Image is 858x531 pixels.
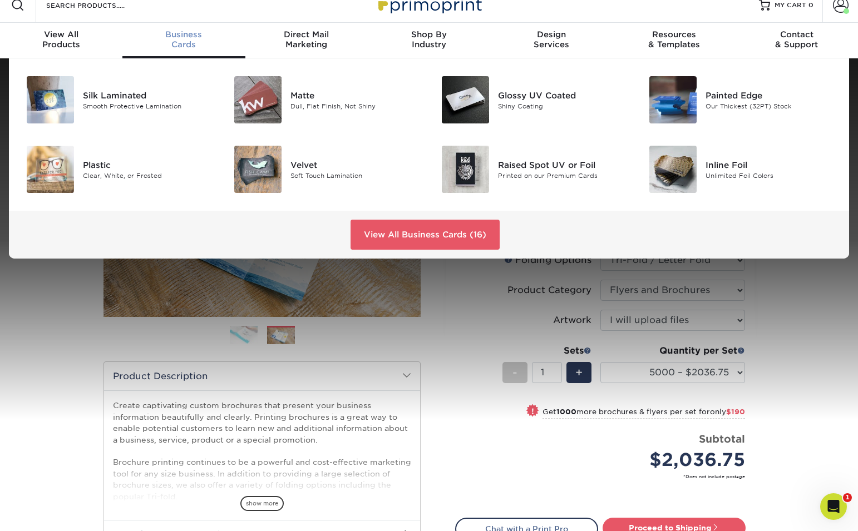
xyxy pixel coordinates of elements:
a: Shop ByIndustry [368,23,490,58]
div: Velvet [290,158,421,171]
div: Industry [368,29,490,49]
span: 1 [843,493,852,502]
a: Direct MailMarketing [245,23,368,58]
div: & Templates [613,29,735,49]
span: Resources [613,29,735,39]
a: View All Business Cards (16) [351,220,500,250]
div: Plastic [83,158,213,171]
a: Matte Business Cards Matte Dull, Flat Finish, Not Shiny [230,72,421,128]
img: Raised Spot UV or Foil Business Cards [442,146,489,193]
span: MY CART [775,1,806,10]
div: & Support [736,29,858,49]
span: Direct Mail [245,29,368,39]
span: Shop By [368,29,490,39]
img: Velvet Business Cards [234,146,282,193]
img: Painted Edge Business Cards [649,76,697,123]
a: DesignServices [490,23,613,58]
div: Matte [290,89,421,101]
div: Shiny Coating [498,101,628,111]
span: show more [240,496,284,511]
small: *Does not include postage [464,473,745,480]
strong: Subtotal [699,433,745,445]
img: Matte Business Cards [234,76,282,123]
div: Marketing [245,29,368,49]
a: Resources& Templates [613,23,735,58]
div: Our Thickest (32PT) Stock [706,101,836,111]
div: Dull, Flat Finish, Not Shiny [290,101,421,111]
span: 0 [808,1,813,9]
a: BusinessCards [122,23,245,58]
div: $2,036.75 [609,446,745,473]
div: Services [490,29,613,49]
span: Business [122,29,245,39]
a: Silk Laminated Business Cards Silk Laminated Smooth Protective Lamination [22,72,213,128]
div: Smooth Protective Lamination [83,101,213,111]
div: Raised Spot UV or Foil [498,158,628,171]
div: Silk Laminated [83,89,213,101]
a: Glossy UV Coated Business Cards Glossy UV Coated Shiny Coating [437,72,628,128]
a: Velvet Business Cards Velvet Soft Touch Lamination [230,141,421,197]
a: Painted Edge Business Cards Painted Edge Our Thickest (32PT) Stock [645,72,836,128]
div: Printed on our Premium Cards [498,171,628,180]
img: Silk Laminated Business Cards [27,76,74,123]
div: Clear, White, or Frosted [83,171,213,180]
p: Create captivating custom brochures that present your business information beautifully and clearl... [113,400,411,502]
div: Inline Foil [706,158,836,171]
a: Plastic Business Cards Plastic Clear, White, or Frosted [22,141,213,197]
iframe: Intercom live chat [820,493,847,520]
div: Painted Edge [706,89,836,101]
img: Glossy UV Coated Business Cards [442,76,489,123]
div: Unlimited Foil Colors [706,171,836,180]
div: Cards [122,29,245,49]
span: Design [490,29,613,39]
div: Glossy UV Coated [498,89,628,101]
a: Inline Foil Business Cards Inline Foil Unlimited Foil Colors [645,141,836,197]
img: Inline Foil Business Cards [649,146,697,193]
a: Raised Spot UV or Foil Business Cards Raised Spot UV or Foil Printed on our Premium Cards [437,141,628,197]
a: Contact& Support [736,23,858,58]
img: Plastic Business Cards [27,146,74,193]
span: Contact [736,29,858,39]
div: Soft Touch Lamination [290,171,421,180]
